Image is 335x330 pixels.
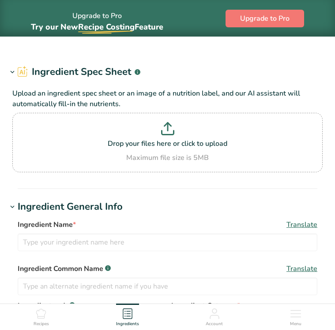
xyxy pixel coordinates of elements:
span: Account [206,321,223,327]
span: Ingredient Name [18,219,76,230]
h2: Ingredient Spec Sheet [18,65,140,79]
span: Menu [290,321,301,327]
p: Drop your files here or click to upload [15,138,320,149]
span: Recipe Costing [78,22,135,32]
div: Ingredient General Info [18,200,123,214]
span: Ingredient Common Name [18,263,111,274]
span: Translate [286,263,317,274]
a: Ingredients [116,304,139,328]
button: Upgrade to Pro [226,10,304,27]
span: Translate [286,219,317,230]
input: Type your ingredient name here [18,234,317,251]
div: Maximum file size is 5MB [15,152,320,163]
span: Recipes [34,321,49,327]
span: Upgrade to Pro [240,13,290,24]
span: Try our New Feature [31,22,163,32]
div: Upgrade to Pro [31,4,163,33]
label: Ingredient code [18,300,164,311]
label: Ingredient Category [171,300,318,311]
a: Account [206,304,223,328]
input: Type an alternate ingredient name if you have [18,278,317,295]
span: Ingredients [116,321,139,327]
a: Recipes [34,304,49,328]
p: Upload an ingredient spec sheet or an image of a nutrition label, and our AI assistant will autom... [12,88,323,109]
